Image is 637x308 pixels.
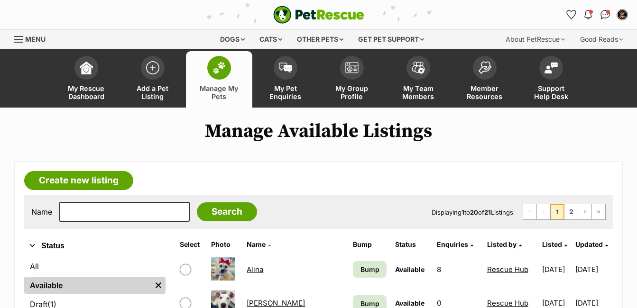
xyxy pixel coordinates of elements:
[53,51,120,108] a: My Rescue Dashboard
[523,204,536,219] span: First page
[131,84,174,100] span: Add a Pet Listing
[273,6,364,24] img: logo-e224e6f780fb5917bec1dbf3a21bbac754714ae5b6737aabdf751b685950b380.svg
[319,51,385,108] a: My Group Profile
[573,30,630,49] div: Good Reads
[518,51,584,108] a: Support Help Desk
[478,61,491,74] img: member-resources-icon-8e73f808a243e03378d46382f2149f9095a855e16c252ad45f914b54edf8863c.svg
[564,204,578,219] a: Page 2
[146,61,159,74] img: add-pet-listing-icon-0afa8454b4691262ce3f59096e99ab1cd57d4a30225e0717b998d2c9b9846f56.svg
[65,84,108,100] span: My Rescue Dashboard
[186,51,252,108] a: Manage My Pets
[537,204,550,219] span: Previous page
[584,10,592,19] img: notifications-46538b983faf8c2785f20acdc204bb7945ddae34d4c08c2a6579f10ce5e182be.svg
[24,171,133,190] a: Create new listing
[24,277,151,294] a: Available
[395,299,425,307] span: Available
[592,204,605,219] a: Last page
[80,61,93,74] img: dashboard-icon-eb2f2d2d3e046f16d808141f083e7271f6b2e854fb5c12c21221c1fb7104beca.svg
[437,240,473,248] a: Enquiries
[385,51,452,108] a: My Team Members
[397,84,440,100] span: My Team Members
[551,204,564,219] span: Page 1
[581,7,596,22] button: Notifications
[437,240,468,248] span: translation missing: en.admin.listings.index.attributes.enquiries
[463,84,506,100] span: Member Resources
[351,30,431,49] div: Get pet support
[151,277,166,294] a: Remove filter
[487,240,522,248] a: Listed by
[207,237,242,252] th: Photo
[212,62,226,74] img: manage-my-pets-icon-02211641906a0b7f246fdf0571729dbe1e7629f14944591b6c1af311fb30b64b.svg
[24,240,166,252] button: Status
[345,62,359,73] img: group-profile-icon-3fa3cf56718a62981997c0bc7e787c4b2cf8bcc04b72c1350f741eb67cf2f40e.svg
[563,7,630,22] ul: Account quick links
[523,204,606,220] nav: Pagination
[197,202,257,221] input: Search
[542,240,562,248] span: Listed
[264,84,307,100] span: My Pet Enquiries
[25,35,46,43] span: Menu
[279,63,292,73] img: pet-enquiries-icon-7e3ad2cf08bfb03b45e93fb7055b45f3efa6380592205ae92323e6603595dc1f.svg
[252,51,319,108] a: My Pet Enquiries
[247,299,305,308] a: [PERSON_NAME]
[353,261,387,278] a: Bump
[538,253,575,286] td: [DATE]
[487,240,517,248] span: Listed by
[484,208,491,216] strong: 21
[24,258,166,275] a: All
[615,7,630,22] button: My account
[575,240,608,248] a: Updated
[349,237,390,252] th: Bump
[530,84,572,100] span: Support Help Desk
[542,240,567,248] a: Listed
[433,253,482,286] td: 8
[598,7,613,22] a: Conversations
[14,30,52,47] a: Menu
[575,253,612,286] td: [DATE]
[360,264,379,274] span: Bump
[213,30,251,49] div: Dogs
[600,10,610,19] img: chat-41dd97257d64d25036548639549fe6c8038ab92f7586957e7f3b1b290dea8141.svg
[247,265,263,274] a: Alina
[198,84,240,100] span: Manage My Pets
[487,299,528,308] a: Rescue Hub
[253,30,289,49] div: Cats
[31,208,52,216] label: Name
[247,240,271,248] a: Name
[545,62,558,73] img: help-desk-icon-fdf02630f3aa405de69fd3d07c3f3aa587a6932b1a1747fa1d2bba05be0121f9.svg
[578,204,591,219] a: Next page
[452,51,518,108] a: Member Resources
[290,30,350,49] div: Other pets
[412,62,425,74] img: team-members-icon-5396bd8760b3fe7c0b43da4ab00e1e3bb1a5d9ba89233759b79545d2d3fc5d0d.svg
[176,237,206,252] th: Select
[487,265,528,274] a: Rescue Hub
[247,240,266,248] span: Name
[499,30,572,49] div: About PetRescue
[331,84,373,100] span: My Group Profile
[120,51,186,108] a: Add a Pet Listing
[432,208,513,216] span: Displaying to of Listings
[563,7,579,22] a: Favourites
[462,208,464,216] strong: 1
[273,6,364,24] a: PetRescue
[395,265,425,273] span: Available
[575,240,603,248] span: Updated
[391,237,433,252] th: Status
[618,10,627,19] img: Rescue Hub profile pic
[470,208,478,216] strong: 20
